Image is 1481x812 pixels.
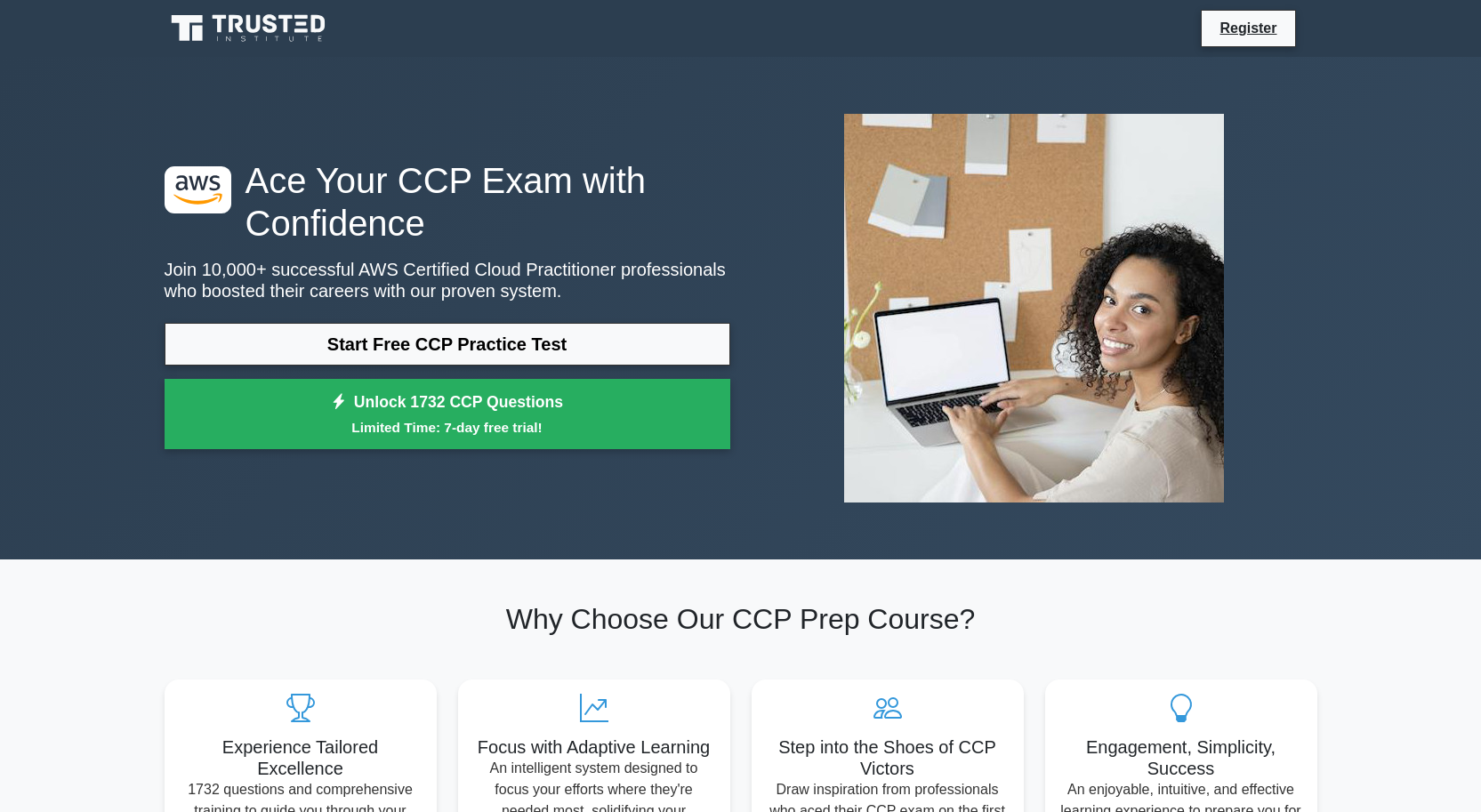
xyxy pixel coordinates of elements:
p: Join 10,000+ successful AWS Certified Cloud Practitioner professionals who boosted their careers ... [165,259,730,301]
h5: Engagement, Simplicity, Success [1059,736,1303,779]
h2: Why Choose Our CCP Prep Course? [165,602,1317,636]
h1: Ace Your CCP Exam with Confidence [165,159,730,245]
h5: Step into the Shoes of CCP Victors [766,736,1010,779]
a: Unlock 1732 CCP QuestionsLimited Time: 7-day free trial! [165,379,730,450]
h5: Focus with Adaptive Learning [472,736,716,758]
a: Register [1209,17,1287,39]
h5: Experience Tailored Excellence [179,736,423,779]
small: Limited Time: 7-day free trial! [187,417,708,438]
a: Start Free CCP Practice Test [165,323,730,366]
